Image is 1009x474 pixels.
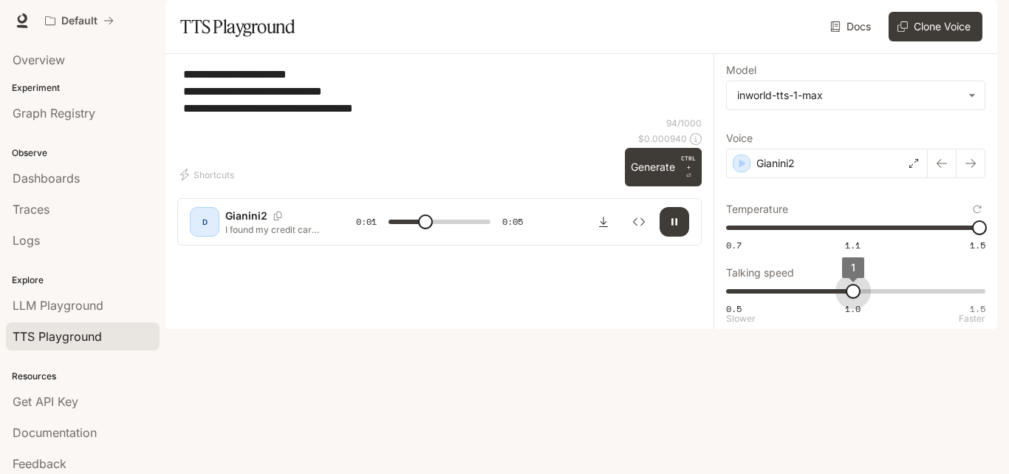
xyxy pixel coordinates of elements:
button: Reset to default [969,201,985,217]
p: Slower [726,314,756,323]
p: Default [61,15,98,27]
span: 0:01 [356,214,377,229]
h1: TTS Playground [180,12,295,41]
button: Download audio [589,207,618,237]
span: 1.1 [845,239,861,251]
button: All workspaces [38,6,120,35]
div: inworld-tts-1-max [737,88,961,103]
span: 0.7 [726,239,742,251]
a: Docs [827,12,877,41]
span: 1 [851,261,855,274]
p: Temperature [726,204,788,214]
p: $ 0.000940 [638,132,687,145]
button: Clone Voice [889,12,982,41]
p: 94 / 1000 [666,117,702,129]
span: 0:05 [502,214,523,229]
span: 0.5 [726,302,742,315]
button: Inspect [624,207,654,237]
span: 1.5 [970,302,985,315]
p: Talking speed [726,268,794,278]
span: 1.5 [970,239,985,251]
p: Faster [959,314,985,323]
p: Voice [726,133,753,143]
p: Gianini2 [225,209,267,223]
p: ⏎ [681,154,696,180]
div: D [193,210,216,234]
span: 1.0 [845,302,861,315]
p: Model [726,65,756,75]
button: Copy Voice ID [267,211,288,220]
div: inworld-tts-1-max [727,81,985,109]
button: Shortcuts [177,163,240,186]
button: GenerateCTRL +⏎ [625,148,702,186]
p: CTRL + [681,154,696,172]
p: I found my credit card! i'm not sure if It works though You might have to swipe it 10 times??? [225,223,321,236]
p: Gianini2 [756,156,795,171]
